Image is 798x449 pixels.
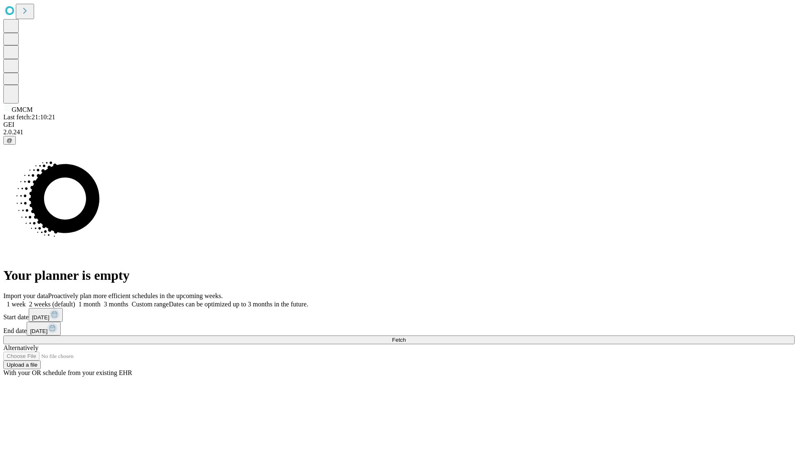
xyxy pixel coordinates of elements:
[29,308,63,322] button: [DATE]
[7,301,26,308] span: 1 week
[29,301,75,308] span: 2 weeks (default)
[169,301,308,308] span: Dates can be optimized up to 3 months in the future.
[3,308,795,322] div: Start date
[132,301,169,308] span: Custom range
[3,121,795,128] div: GEI
[3,369,132,376] span: With your OR schedule from your existing EHR
[104,301,128,308] span: 3 months
[7,137,12,143] span: @
[3,292,48,299] span: Import your data
[3,344,38,351] span: Alternatively
[3,322,795,336] div: End date
[3,336,795,344] button: Fetch
[3,360,41,369] button: Upload a file
[30,328,47,334] span: [DATE]
[3,128,795,136] div: 2.0.241
[27,322,61,336] button: [DATE]
[3,136,16,145] button: @
[3,113,55,121] span: Last fetch: 21:10:21
[3,268,795,283] h1: Your planner is empty
[79,301,101,308] span: 1 month
[48,292,223,299] span: Proactively plan more efficient schedules in the upcoming weeks.
[392,337,406,343] span: Fetch
[32,314,49,321] span: [DATE]
[12,106,33,113] span: GMCM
